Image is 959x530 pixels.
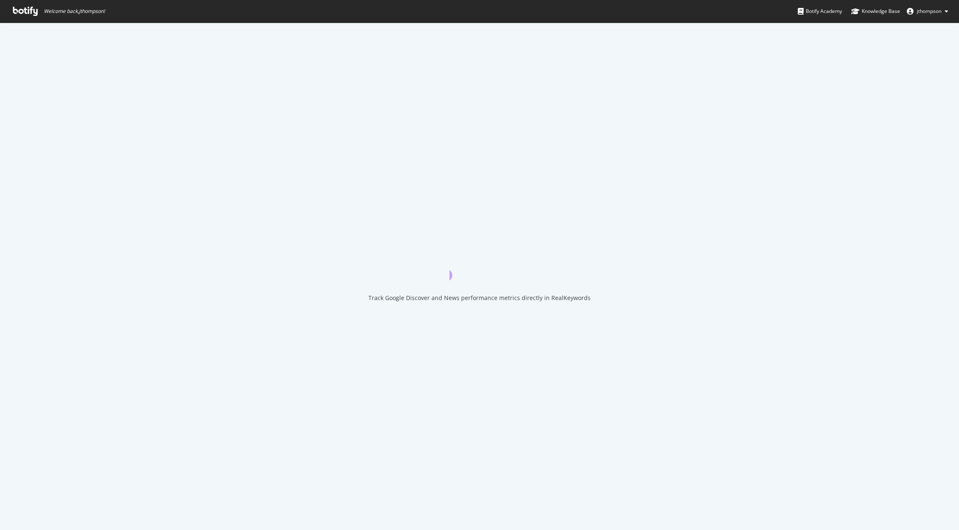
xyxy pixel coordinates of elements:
button: jthompson [900,5,955,18]
div: Knowledge Base [851,7,900,15]
span: Welcome back, jthompson ! [44,8,105,15]
div: animation [449,250,510,280]
div: Botify Academy [798,7,842,15]
div: Track Google Discover and News performance metrics directly in RealKeywords [368,294,591,302]
span: jthompson [917,8,941,15]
